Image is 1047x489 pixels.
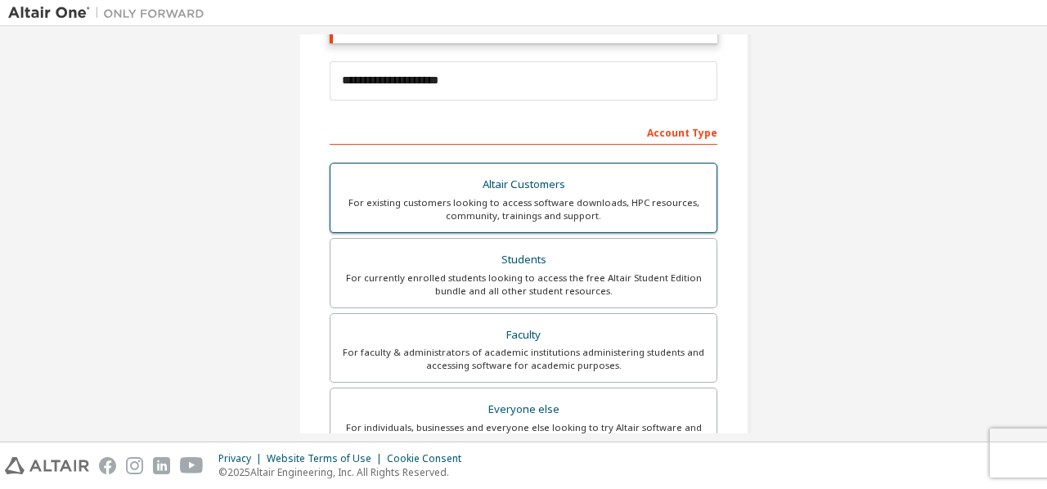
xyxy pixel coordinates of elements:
div: Altair Customers [340,173,707,196]
div: For faculty & administrators of academic institutions administering students and accessing softwa... [340,346,707,372]
div: Faculty [340,324,707,347]
div: Students [340,249,707,271]
div: Cookie Consent [387,452,471,465]
div: For currently enrolled students looking to access the free Altair Student Edition bundle and all ... [340,271,707,298]
img: youtube.svg [180,457,204,474]
div: For existing customers looking to access software downloads, HPC resources, community, trainings ... [340,196,707,222]
img: Altair One [8,5,213,21]
img: facebook.svg [99,457,116,474]
div: Account Type [330,119,717,145]
div: Privacy [218,452,267,465]
div: For individuals, businesses and everyone else looking to try Altair software and explore our prod... [340,421,707,447]
img: instagram.svg [126,457,143,474]
img: linkedin.svg [153,457,170,474]
img: altair_logo.svg [5,457,89,474]
p: © 2025 Altair Engineering, Inc. All Rights Reserved. [218,465,471,479]
div: Website Terms of Use [267,452,387,465]
div: Everyone else [340,398,707,421]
